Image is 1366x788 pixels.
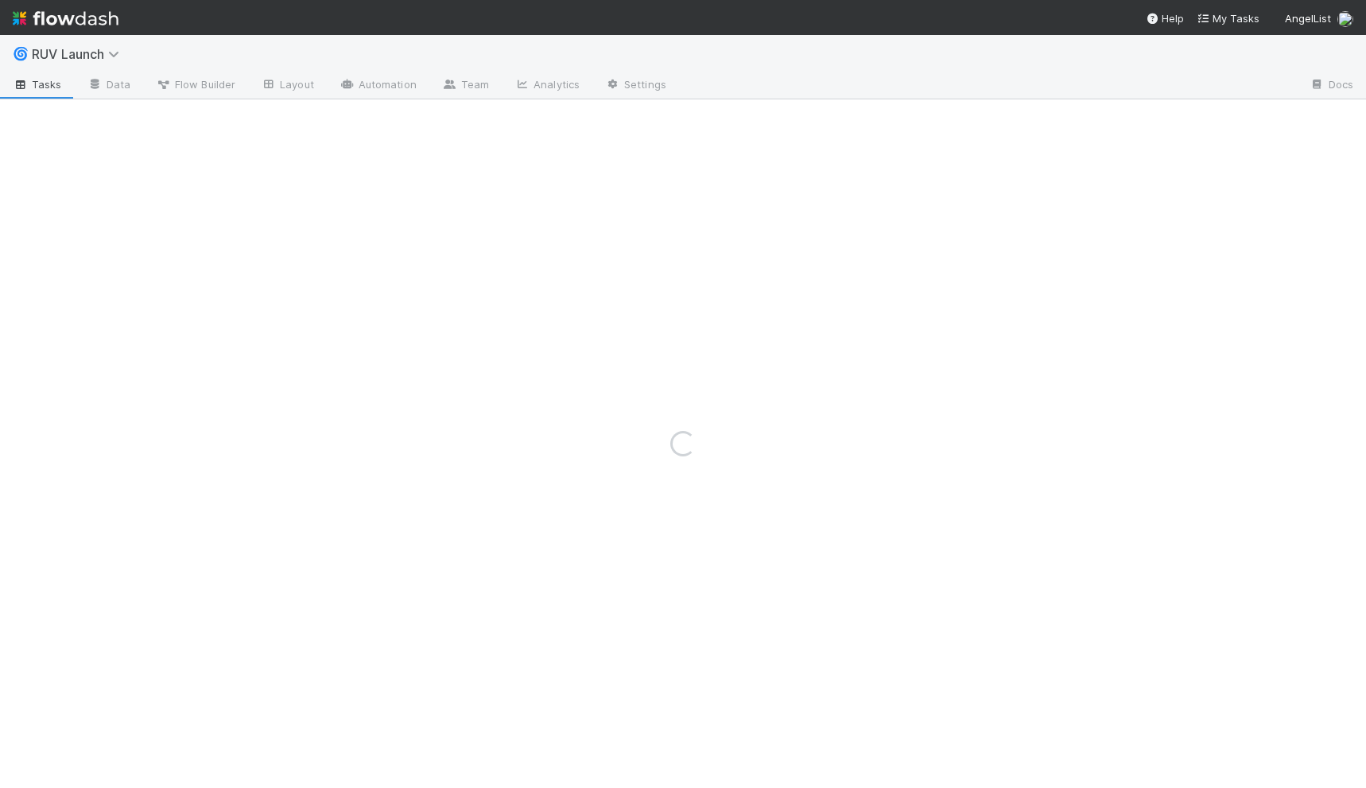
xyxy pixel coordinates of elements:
[13,5,118,32] img: logo-inverted-e16ddd16eac7371096b0.svg
[13,76,62,92] span: Tasks
[502,73,592,99] a: Analytics
[32,46,127,62] span: RUV Launch
[1197,10,1259,26] a: My Tasks
[75,73,143,99] a: Data
[1197,12,1259,25] span: My Tasks
[143,73,248,99] a: Flow Builder
[1285,12,1331,25] span: AngelList
[592,73,679,99] a: Settings
[1337,11,1353,27] img: avatar_3b634316-3333-4b71-9158-cd5ac1fcb182.png
[1146,10,1184,26] div: Help
[248,73,327,99] a: Layout
[1297,73,1366,99] a: Docs
[156,76,235,92] span: Flow Builder
[13,47,29,60] span: 🌀
[429,73,502,99] a: Team
[327,73,429,99] a: Automation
